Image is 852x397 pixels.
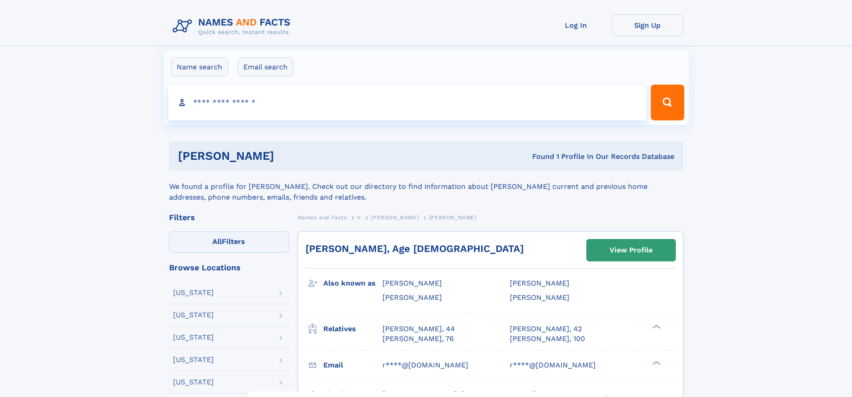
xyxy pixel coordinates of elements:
button: Search Button [651,85,684,120]
span: V [357,214,361,221]
div: Found 1 Profile In Our Records Database [403,152,674,162]
h3: Email [323,358,382,373]
a: Sign Up [612,14,683,36]
div: [US_STATE] [173,289,214,296]
span: [PERSON_NAME] [371,214,419,221]
h1: [PERSON_NAME] [178,150,403,162]
a: [PERSON_NAME], 42 [510,324,582,334]
div: [US_STATE] [173,334,214,341]
a: Log In [540,14,612,36]
a: [PERSON_NAME], 44 [382,324,455,334]
span: [PERSON_NAME] [429,214,477,221]
a: [PERSON_NAME], 76 [382,334,454,344]
div: [US_STATE] [173,379,214,386]
div: [US_STATE] [173,312,214,319]
div: We found a profile for [PERSON_NAME]. Check out our directory to find information about [PERSON_N... [169,171,683,203]
span: [PERSON_NAME] [382,293,442,302]
span: [PERSON_NAME] [382,279,442,287]
div: View Profile [610,240,653,260]
a: [PERSON_NAME], 100 [510,334,585,344]
a: [PERSON_NAME], Age [DEMOGRAPHIC_DATA] [305,243,524,254]
a: [PERSON_NAME] [371,212,419,223]
div: Browse Locations [169,264,289,272]
a: View Profile [587,239,675,261]
a: Names and Facts [298,212,347,223]
label: Email search [237,58,293,77]
img: Logo Names and Facts [169,14,298,38]
div: ❯ [650,360,661,366]
div: Filters [169,213,289,222]
span: [PERSON_NAME] [510,293,569,302]
h3: Relatives [323,321,382,337]
input: search input [168,85,647,120]
span: [PERSON_NAME] [510,279,569,287]
div: [US_STATE] [173,356,214,363]
a: V [357,212,361,223]
label: Filters [169,231,289,253]
label: Name search [171,58,228,77]
span: All [212,237,222,246]
div: ❯ [650,324,661,329]
h3: Also known as [323,276,382,291]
